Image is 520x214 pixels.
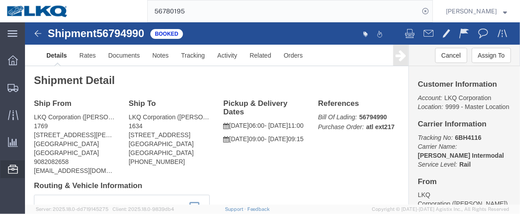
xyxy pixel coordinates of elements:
span: Server: 2025.18.0-dd719145275 [36,206,108,212]
iframe: FS Legacy Container [25,22,520,205]
span: Krisann Metzger [446,6,497,16]
button: [PERSON_NAME] [445,6,508,17]
input: Search for shipment number, reference number [148,0,419,22]
a: Support [225,206,247,212]
img: logo [6,4,69,18]
span: Client: 2025.18.0-9839db4 [112,206,174,212]
span: Copyright © [DATE]-[DATE] Agistix Inc., All Rights Reserved [372,206,509,213]
a: Feedback [247,206,270,212]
